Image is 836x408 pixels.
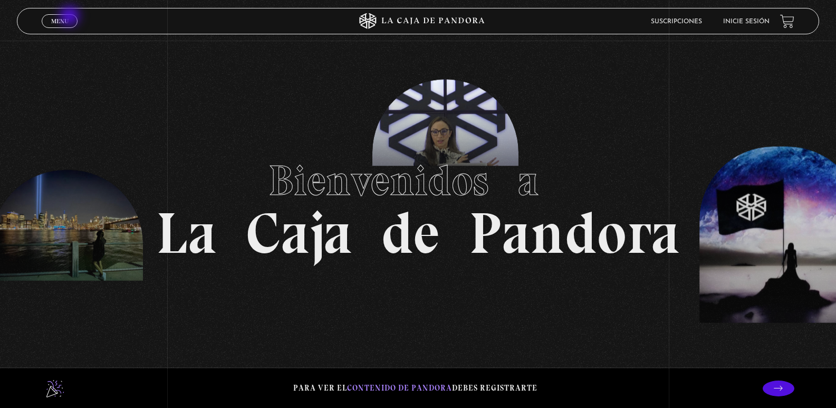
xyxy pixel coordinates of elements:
[293,381,537,395] p: Para ver el debes registrarte
[156,146,680,262] h1: La Caja de Pandora
[51,18,69,24] span: Menu
[47,27,72,34] span: Cerrar
[780,14,794,29] a: View your shopping cart
[268,155,568,206] span: Bienvenidos a
[723,18,770,25] a: Inicie sesión
[651,18,702,25] a: Suscripciones
[347,383,452,393] span: contenido de Pandora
